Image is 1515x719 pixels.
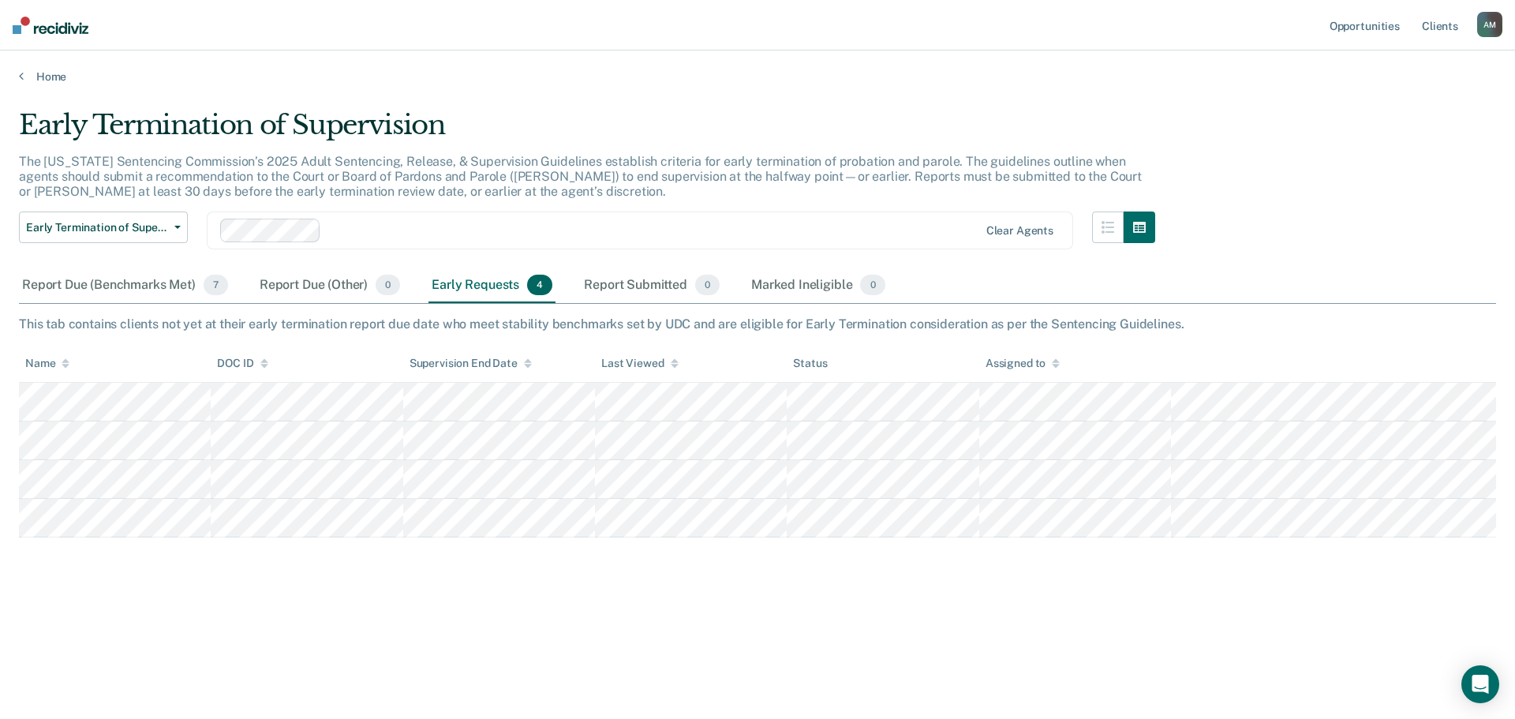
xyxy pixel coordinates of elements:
button: AM [1477,12,1502,37]
span: 7 [204,275,228,295]
div: Report Due (Benchmarks Met)7 [19,268,231,303]
button: Early Termination of Supervision [19,212,188,243]
span: 0 [695,275,720,295]
div: Open Intercom Messenger [1461,665,1499,703]
div: Name [25,357,69,370]
div: Marked Ineligible0 [748,268,888,303]
span: 0 [860,275,885,295]
div: A M [1477,12,1502,37]
img: Recidiviz [13,17,88,34]
div: Report Due (Other)0 [256,268,403,303]
div: This tab contains clients not yet at their early termination report due date who meet stability b... [19,316,1496,331]
div: Early Requests4 [428,268,555,303]
div: Status [793,357,827,370]
div: Clear agents [986,224,1053,238]
div: Assigned to [986,357,1060,370]
div: Last Viewed [601,357,678,370]
p: The [US_STATE] Sentencing Commission’s 2025 Adult Sentencing, Release, & Supervision Guidelines e... [19,154,1142,199]
div: Report Submitted0 [581,268,723,303]
div: DOC ID [217,357,267,370]
div: Early Termination of Supervision [19,109,1155,154]
span: 0 [376,275,400,295]
div: Supervision End Date [410,357,532,370]
span: 4 [527,275,552,295]
a: Home [19,69,1496,84]
span: Early Termination of Supervision [26,221,168,234]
